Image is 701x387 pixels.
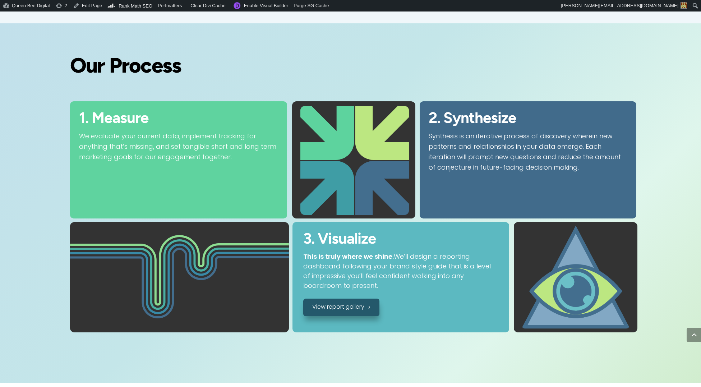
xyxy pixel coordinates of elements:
h2: 2. Synthesize [429,110,627,132]
img: qbd_icons9Asset 14@4x [521,226,630,329]
p: We evaluate your current data, implement tracking for anything that’s missing, and set tangible s... [79,132,278,163]
span: Rank Math SEO [119,3,152,9]
a: View report gallery [303,299,379,316]
p: Synthesis is an iterative process of discovery wherein new patterns and relationships in your dat... [429,132,627,173]
p: We’ll design a reporting dashboard following your brand style guide that is a level of impressive... [303,253,498,291]
img: qbd_redesign_greenblue_fAsset 12 [300,106,409,215]
span: This is truly where we shine. [303,254,394,261]
h2: 1. Measure [79,110,278,132]
h2: Our Process [70,55,631,84]
h2: 3. Visualize [303,231,498,253]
